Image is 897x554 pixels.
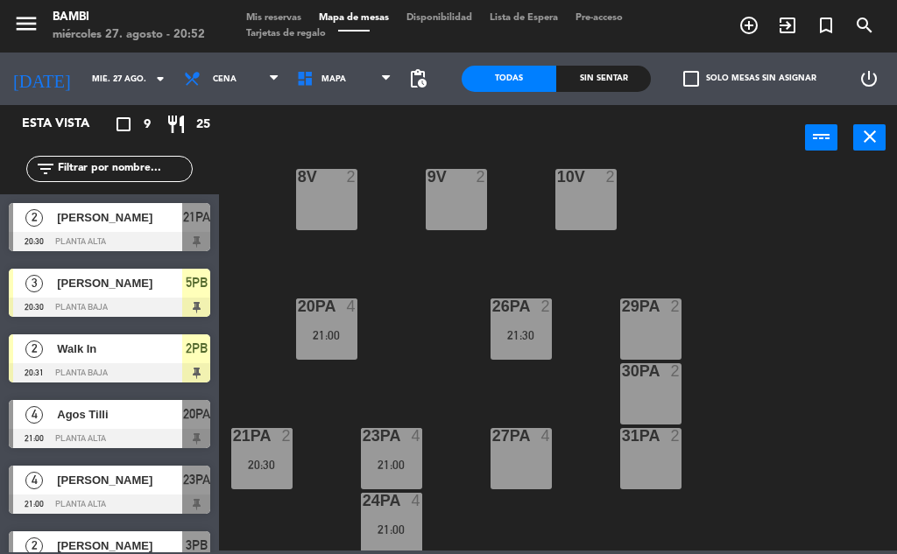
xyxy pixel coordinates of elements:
div: 21:00 [361,459,422,471]
span: Mapa de mesas [310,13,398,23]
i: menu [13,11,39,37]
div: 4 [411,493,421,508]
span: 4 [25,406,43,424]
label: Solo mesas sin asignar [683,71,816,87]
div: 4 [346,298,357,314]
div: 2 [476,169,486,185]
div: 2 [540,298,551,314]
div: 30PA [622,363,623,379]
span: 21PA [183,207,210,228]
span: [PERSON_NAME] [57,208,182,227]
div: 2 [670,428,681,444]
span: Tarjetas de regalo [237,29,335,39]
span: Cena [213,74,237,84]
span: Lista de Espera [481,13,567,23]
i: power_input [811,126,832,147]
button: close [853,124,886,151]
div: Sin sentar [556,66,651,92]
span: 25 [196,115,210,135]
button: menu [13,11,39,43]
div: 24PA [363,493,364,508]
div: 9V [427,169,428,185]
span: check_box_outline_blank [683,71,699,87]
div: Todas [462,66,556,92]
div: 20PA [298,298,299,314]
span: 3 [25,275,43,292]
div: 10V [557,169,558,185]
div: miércoles 27. agosto - 20:52 [53,26,205,44]
i: turned_in_not [816,15,837,36]
div: 2 [670,298,681,314]
span: pending_actions [407,68,428,89]
div: 2 [605,169,616,185]
i: exit_to_app [777,15,798,36]
div: 2 [346,169,357,185]
span: Walk In [57,340,182,358]
div: 21PA [233,428,234,444]
div: BAMBI [53,9,205,26]
i: restaurant [166,114,187,135]
span: [PERSON_NAME] [57,471,182,489]
span: 23PA [183,469,210,490]
div: 21:00 [361,523,422,536]
div: 8V [298,169,299,185]
i: crop_square [113,114,134,135]
span: Mis reservas [237,13,310,23]
div: Esta vista [9,114,126,135]
span: 4 [25,472,43,489]
div: 2 [281,428,292,444]
div: 4 [540,428,551,444]
div: 23PA [363,428,364,444]
span: Agos Tilli [57,405,182,424]
i: add_circle_outline [738,15,759,36]
i: search [854,15,875,36]
span: 2 [25,340,43,358]
div: 26PA [492,298,493,314]
span: 2 [25,209,43,227]
div: 31PA [622,428,623,444]
span: Mapa [321,74,346,84]
div: 21:00 [296,329,357,341]
span: 5PB [186,272,208,293]
i: power_settings_new [858,68,879,89]
input: Filtrar por nombre... [56,159,192,179]
div: 2 [670,363,681,379]
span: Pre-acceso [567,13,632,23]
div: 20:30 [231,459,293,471]
i: arrow_drop_down [150,68,171,89]
button: power_input [805,124,837,151]
span: [PERSON_NAME] [57,274,182,292]
i: close [859,126,880,147]
div: 27PA [492,428,493,444]
div: 21:30 [491,329,552,341]
span: 2PB [186,338,208,359]
div: 4 [411,428,421,444]
span: Disponibilidad [398,13,481,23]
i: filter_list [35,158,56,179]
span: 9 [144,115,151,135]
span: 20PA [183,403,210,424]
div: 29PA [622,298,623,314]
